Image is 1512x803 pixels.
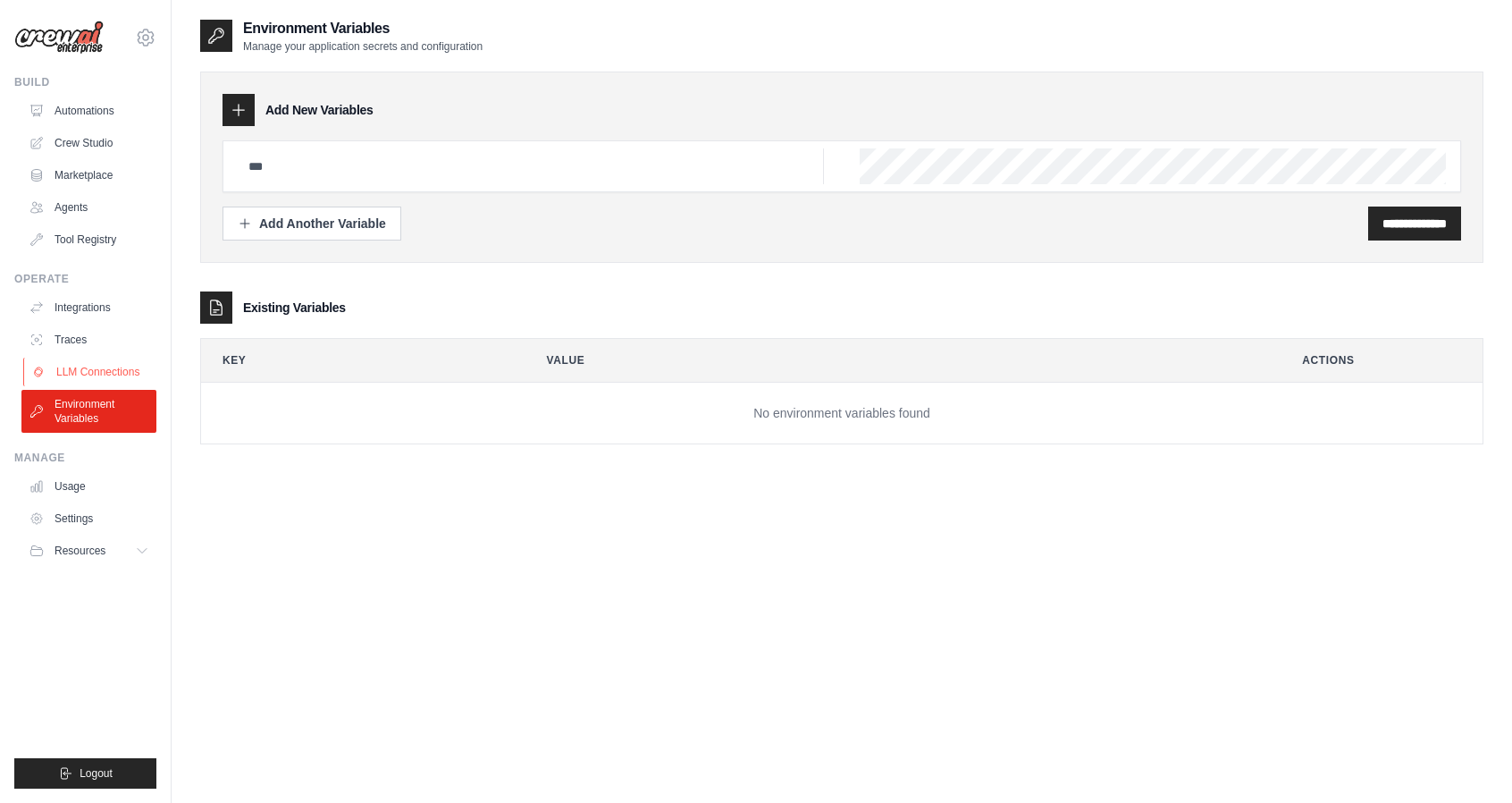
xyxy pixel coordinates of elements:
th: Value [525,339,1267,382]
img: Logo [14,21,104,55]
h3: Existing Variables [243,299,346,317]
a: Integrations [21,293,156,322]
div: Add Another Variable [238,215,386,232]
a: Traces [21,325,156,354]
button: Resources [21,537,156,565]
th: Actions [1281,339,1483,382]
div: Build [14,75,156,89]
h3: Add New Variables [265,101,374,119]
h2: Environment Variables [243,18,483,39]
div: Operate [14,272,156,286]
button: Add Another Variable [223,207,401,241]
button: Logout [14,758,156,789]
a: Settings [21,504,156,533]
a: Automations [21,97,156,125]
a: Tool Registry [21,225,156,254]
span: Logout [80,766,113,781]
a: Marketplace [21,161,156,190]
div: Manage [14,451,156,465]
a: Crew Studio [21,129,156,157]
td: No environment variables found [201,383,1483,444]
a: Agents [21,193,156,222]
th: Key [201,339,511,382]
a: LLM Connections [23,358,158,386]
span: Resources [55,544,105,558]
a: Environment Variables [21,390,156,433]
p: Manage your application secrets and configuration [243,39,483,54]
a: Usage [21,472,156,501]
